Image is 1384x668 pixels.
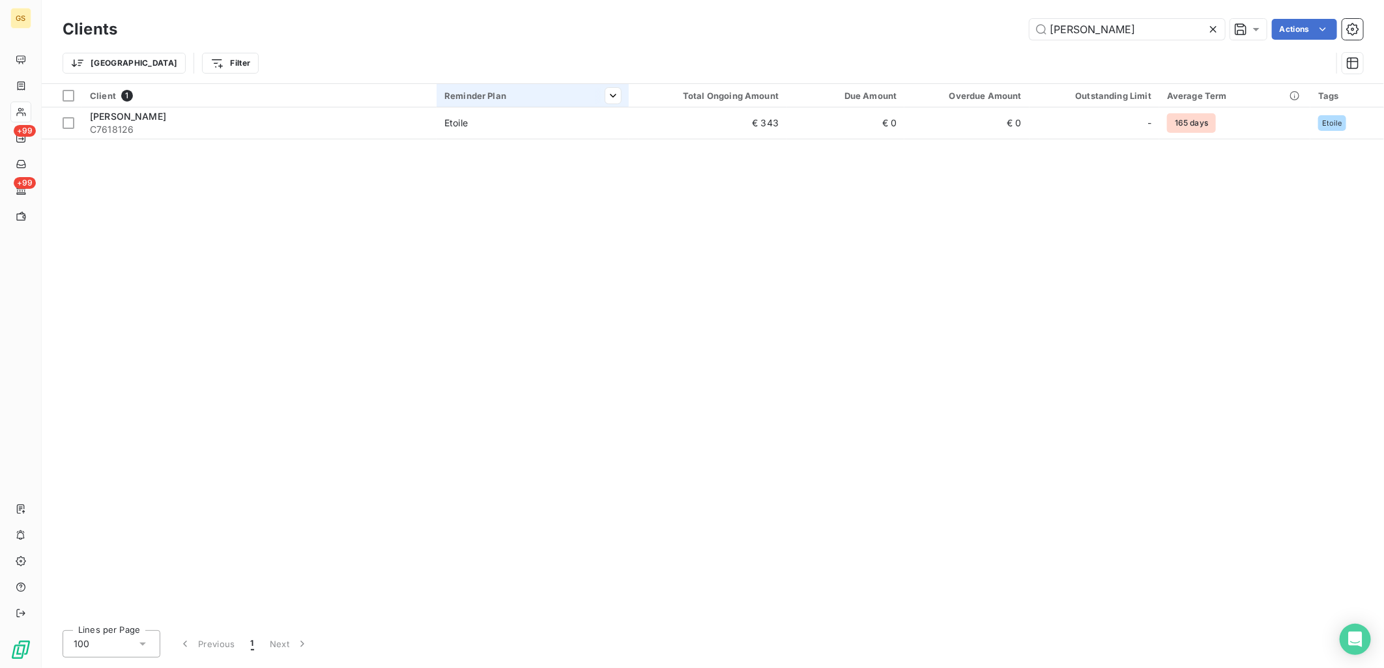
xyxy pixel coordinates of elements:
span: +99 [14,177,36,189]
button: [GEOGRAPHIC_DATA] [63,53,186,74]
span: Client [90,90,116,101]
h3: Clients [63,18,117,41]
input: Search [1030,19,1225,40]
button: Previous [171,630,243,658]
div: Due Amount [794,90,897,101]
span: - [1147,117,1151,130]
div: GS [10,8,31,29]
div: Etoile [444,117,468,130]
div: Overdue Amount [912,90,1021,101]
img: Logo LeanPay [10,639,31,660]
div: Reminder Plan [444,90,621,101]
div: Average Term [1167,90,1303,101]
span: +99 [14,125,36,137]
td: € 343 [629,107,786,139]
button: Filter [202,53,259,74]
button: Actions [1272,19,1337,40]
div: Tags [1318,90,1376,101]
td: € 0 [904,107,1029,139]
span: 165 days [1167,113,1216,133]
div: Total Ongoing Amount [637,90,779,101]
td: € 0 [786,107,904,139]
span: 1 [251,637,254,650]
span: C7618126 [90,123,429,136]
button: 1 [243,630,262,658]
span: [PERSON_NAME] [90,111,166,122]
span: Etoile [1322,119,1342,127]
div: Outstanding Limit [1037,90,1151,101]
span: 1 [121,90,133,102]
button: Next [262,630,317,658]
div: Open Intercom Messenger [1340,624,1371,655]
span: 100 [74,637,89,650]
